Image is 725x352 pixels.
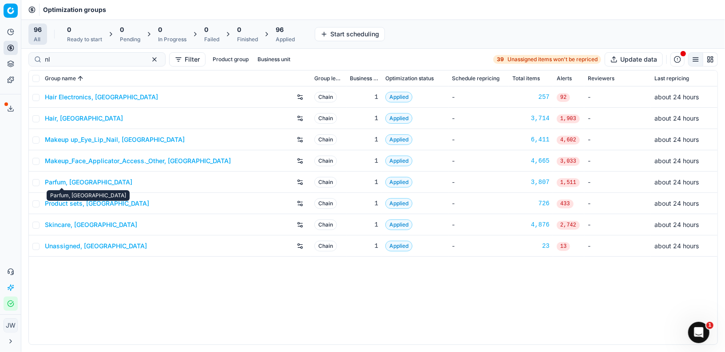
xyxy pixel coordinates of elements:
span: 1,903 [557,114,580,123]
span: Applied [385,219,412,230]
span: Optimization groups [43,5,106,14]
span: Chain [314,198,337,209]
span: 1 [706,322,713,329]
span: about 24 hours [654,221,699,228]
a: 3,807 [512,178,550,187]
div: 23 [512,242,550,250]
span: 3,033 [557,157,580,166]
span: 96 [276,25,284,34]
td: - [448,150,509,172]
div: Failed [204,36,219,43]
div: Ready to start [67,36,102,43]
input: Search [45,55,142,64]
button: Sorted by Group name ascending [76,74,85,83]
span: about 24 hours [654,178,699,186]
span: 13 [557,242,570,251]
span: Applied [385,156,412,166]
div: 3,714 [512,114,550,123]
button: Product group [209,54,252,65]
span: Applied [385,177,412,188]
span: Group level [314,75,343,82]
td: - [448,108,509,129]
span: Chain [314,219,337,230]
div: 1 [350,156,378,165]
span: 92 [557,93,570,102]
a: 39Unassigned items won't be repriced [493,55,601,64]
span: Reviewers [588,75,614,82]
td: - [448,214,509,235]
td: - [584,193,651,214]
span: 0 [120,25,124,34]
td: - [448,172,509,193]
a: 6,411 [512,135,550,144]
div: 1 [350,114,378,123]
span: Applied [385,134,412,145]
td: - [584,129,651,150]
div: Finished [237,36,258,43]
div: 1 [350,220,378,229]
button: Business unit [254,54,294,65]
td: - [584,108,651,129]
span: Applied [385,241,412,251]
button: JW [4,318,18,332]
span: Schedule repricing [452,75,499,82]
div: All [34,36,42,43]
span: 433 [557,199,574,208]
span: 96 [34,25,42,34]
div: 1 [350,242,378,250]
span: Total items [512,75,540,82]
div: Applied [276,36,295,43]
a: 4,665 [512,156,550,165]
span: Unassigned items won't be repriced [507,56,598,63]
a: Skincare, [GEOGRAPHIC_DATA] [45,220,137,229]
span: 0 [237,25,241,34]
button: Update data [605,52,663,66]
span: Chain [314,241,337,251]
span: Business unit [350,75,378,82]
a: 726 [512,199,550,208]
a: Product sets, [GEOGRAPHIC_DATA] [45,199,149,208]
button: Filter [169,52,206,66]
span: Optimization status [385,75,434,82]
div: 1 [350,178,378,187]
span: 1,511 [557,178,580,187]
td: - [448,86,509,108]
span: Chain [314,156,337,166]
a: 257 [512,93,550,102]
span: JW [4,319,17,332]
span: Applied [385,113,412,124]
span: 0 [158,25,162,34]
span: Last repricing [654,75,689,82]
a: Hair, [GEOGRAPHIC_DATA] [45,114,123,123]
a: Makeup_Face_Applicator_Access._Other, [GEOGRAPHIC_DATA] [45,156,231,165]
td: - [584,235,651,257]
td: - [448,235,509,257]
span: about 24 hours [654,157,699,164]
td: - [584,214,651,235]
td: - [584,86,651,108]
td: - [584,172,651,193]
span: Chain [314,177,337,188]
td: - [584,150,651,172]
div: 1 [350,93,378,102]
strong: 39 [497,56,504,63]
a: Makeup up_Eye_Lip_Nail, [GEOGRAPHIC_DATA] [45,135,185,144]
span: 0 [204,25,208,34]
span: Chain [314,113,337,124]
div: Pending [120,36,140,43]
span: 4,602 [557,136,580,145]
span: Alerts [557,75,572,82]
a: Parfum, [GEOGRAPHIC_DATA] [45,178,132,187]
span: about 24 hours [654,114,699,122]
a: 4,876 [512,220,550,229]
span: about 24 hours [654,242,699,250]
div: In Progress [158,36,186,43]
span: Applied [385,92,412,102]
span: 2,742 [557,221,580,230]
span: about 24 hours [654,136,699,143]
